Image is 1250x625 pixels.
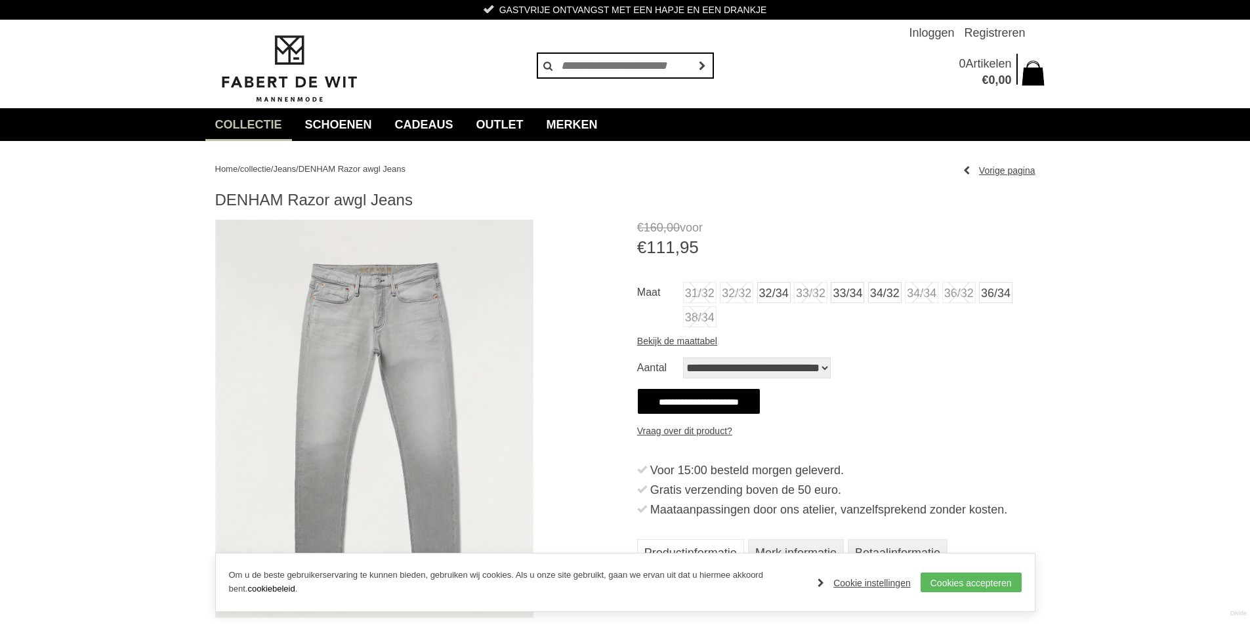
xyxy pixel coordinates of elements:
[215,164,238,174] a: Home
[1230,605,1247,622] a: Divide
[271,164,274,174] span: /
[667,221,680,234] span: 00
[247,584,295,594] a: cookiebeleid
[921,573,1022,592] a: Cookies accepteren
[385,108,463,141] a: Cadeaus
[238,164,240,174] span: /
[848,539,948,565] a: Betaalinformatie
[295,108,382,141] a: Schoenen
[467,108,533,141] a: Outlet
[748,539,844,565] a: Merk informatie
[637,421,732,441] a: Vraag over dit product?
[963,161,1035,180] a: Vorige pagina
[680,237,699,257] span: 95
[646,237,675,257] span: 111
[988,73,995,87] span: 0
[644,221,663,234] span: 160
[637,500,1035,519] li: Maataanpassingen door ons atelier, vanzelfsprekend zonder kosten.
[831,282,864,303] a: 33/34
[296,164,299,174] span: /
[637,282,1035,331] ul: Maat
[982,73,988,87] span: €
[215,220,534,618] img: DENHAM Razor awgl Jeans
[818,573,911,593] a: Cookie instellingen
[637,220,1035,236] span: voor
[637,331,717,351] a: Bekijk de maattabel
[868,282,902,303] a: 34/32
[650,460,1035,480] div: Voor 15:00 besteld morgen geleverd.
[637,539,744,565] a: Productinformatie
[273,164,296,174] a: Jeans
[299,164,406,174] a: DENHAM Razor awgl Jeans
[240,164,271,174] a: collectie
[964,20,1025,46] a: Registreren
[959,57,965,70] span: 0
[650,480,1035,500] div: Gratis verzending boven de 50 euro.
[663,221,667,234] span: ,
[215,33,363,104] img: Fabert de Wit
[965,57,1011,70] span: Artikelen
[537,108,608,141] a: Merken
[675,237,680,257] span: ,
[637,221,644,234] span: €
[215,190,1035,210] h1: DENHAM Razor awgl Jeans
[637,237,646,257] span: €
[637,357,683,378] label: Aantal
[757,282,791,303] a: 32/34
[205,108,292,141] a: collectie
[979,282,1012,303] a: 36/34
[909,20,954,46] a: Inloggen
[995,73,998,87] span: ,
[998,73,1011,87] span: 00
[229,569,805,596] p: Om u de beste gebruikerservaring te kunnen bieden, gebruiken wij cookies. Als u onze site gebruik...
